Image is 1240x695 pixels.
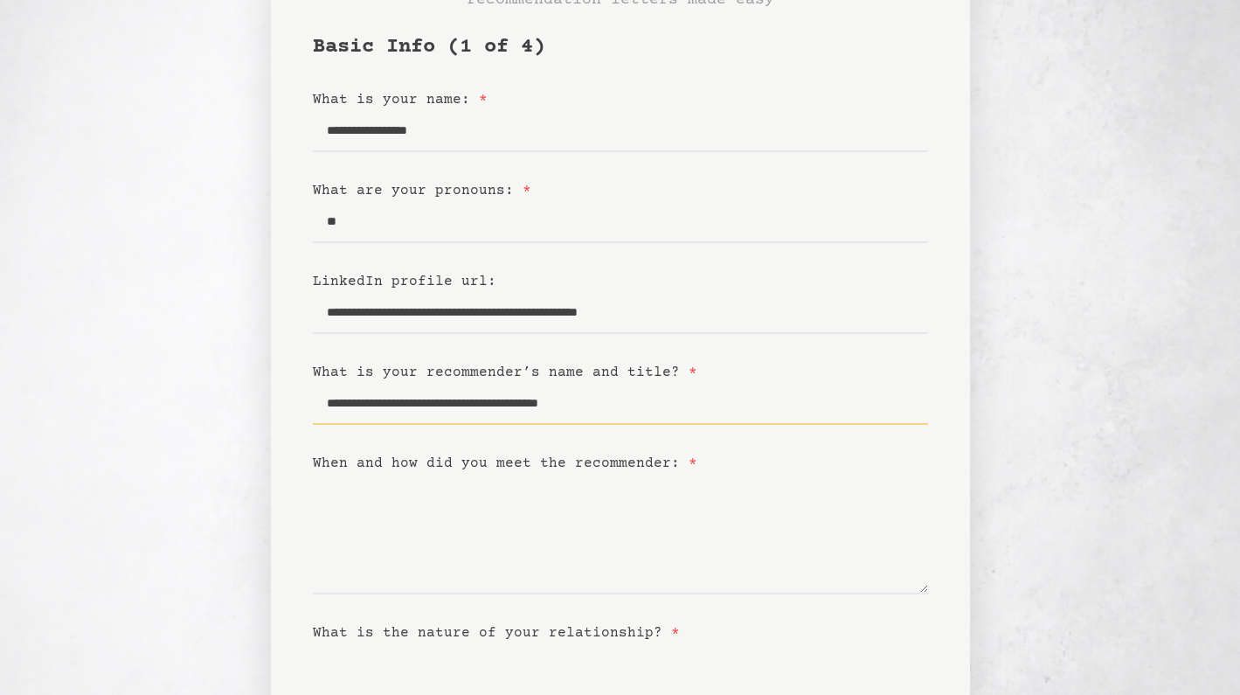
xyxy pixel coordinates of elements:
[313,365,697,380] label: What is your recommender’s name and title?
[313,625,680,641] label: What is the nature of your relationship?
[313,274,496,289] label: LinkedIn profile url:
[313,33,928,61] h1: Basic Info (1 of 4)
[313,455,697,471] label: When and how did you meet the recommender:
[313,92,488,108] label: What is your name:
[313,183,531,198] label: What are your pronouns:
